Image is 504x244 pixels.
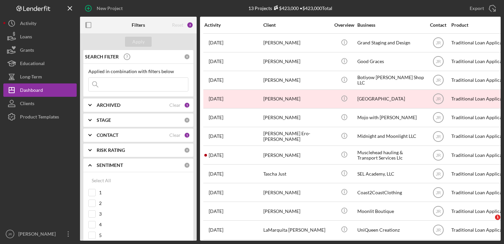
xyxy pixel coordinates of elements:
[3,110,77,124] button: Product Templates
[187,22,193,28] div: 2
[357,71,424,89] div: Botiyow [PERSON_NAME] Shop LLC
[99,200,188,207] label: 2
[80,2,129,15] button: New Project
[436,153,441,158] text: JR
[172,22,183,28] div: Reset
[263,146,330,164] div: [PERSON_NAME]
[3,43,77,57] button: Grants
[184,117,190,123] div: 0
[88,69,188,74] div: Applied in combination with filters below
[88,174,114,187] button: Select All
[436,59,441,64] text: JR
[184,132,190,138] div: 1
[357,34,424,52] div: Grand Staging and Design
[97,117,111,123] b: STAGE
[3,57,77,70] button: Educational
[184,54,190,60] div: 0
[495,215,500,220] span: 1
[263,22,330,28] div: Client
[169,102,181,108] div: Clear
[470,2,484,15] div: Export
[357,146,424,164] div: Musclehead hauling & Transport Services Llc
[85,54,119,59] b: SEARCH FILTER
[263,202,330,220] div: [PERSON_NAME]
[263,221,330,239] div: LaMarquita [PERSON_NAME]
[481,215,497,231] iframe: Intercom live chat
[436,97,441,101] text: JR
[357,109,424,127] div: Mojo with [PERSON_NAME]
[169,133,181,138] div: Clear
[99,221,188,228] label: 4
[263,53,330,70] div: [PERSON_NAME]
[184,102,190,108] div: 1
[357,128,424,145] div: Midnight and Moonlight LLC
[184,162,190,168] div: 0
[209,190,223,195] time: 2025-07-31 15:01
[357,53,424,70] div: Good Graces
[436,78,441,83] text: JR
[20,17,36,32] div: Activity
[332,22,357,28] div: Overview
[436,41,441,45] text: JR
[3,83,77,97] button: Dashboard
[3,97,77,110] button: Clients
[463,2,501,15] button: Export
[3,227,77,241] button: JR[PERSON_NAME]
[263,165,330,183] div: Tascha Just
[263,184,330,201] div: [PERSON_NAME]
[436,190,441,195] text: JR
[20,97,34,112] div: Clients
[20,57,45,72] div: Educational
[204,22,263,28] div: Activity
[357,184,424,201] div: Coast2CoastClothing
[357,202,424,220] div: Moonlit Boutique
[92,174,111,187] div: Select All
[263,90,330,108] div: [PERSON_NAME]
[132,22,145,28] b: Filters
[436,172,441,176] text: JR
[209,40,223,45] time: 2025-02-12 19:32
[97,148,125,153] b: RISK RATING
[357,165,424,183] div: SEL Academy, LLC
[97,163,123,168] b: SENTIMENT
[20,70,42,85] div: Long-Term
[97,2,123,15] div: New Project
[357,22,424,28] div: Business
[209,227,223,233] time: 2025-08-12 21:00
[209,77,223,83] time: 2025-02-22 21:38
[20,30,32,45] div: Loans
[436,134,441,139] text: JR
[20,110,59,125] div: Product Templates
[263,109,330,127] div: [PERSON_NAME]
[272,5,299,11] div: $423,000
[20,83,43,98] div: Dashboard
[436,228,441,233] text: JR
[209,134,223,139] time: 2025-04-29 03:12
[99,232,188,239] label: 5
[209,171,223,177] time: 2025-07-22 17:38
[436,209,441,214] text: JR
[263,34,330,52] div: [PERSON_NAME]
[263,71,330,89] div: [PERSON_NAME]
[3,17,77,30] a: Activity
[8,232,12,236] text: JR
[97,102,120,108] b: ARCHIVED
[436,115,441,120] text: JR
[97,133,118,138] b: CONTACT
[3,70,77,83] button: Long-Term
[209,59,223,64] time: 2025-04-22 19:13
[357,221,424,239] div: UniQueen Creationz
[99,189,188,196] label: 1
[99,211,188,217] label: 3
[3,30,77,43] button: Loans
[248,5,332,11] div: 13 Projects • $423,000 Total
[209,96,223,101] time: 2025-04-07 01:53
[209,153,223,158] time: 2025-09-08 22:05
